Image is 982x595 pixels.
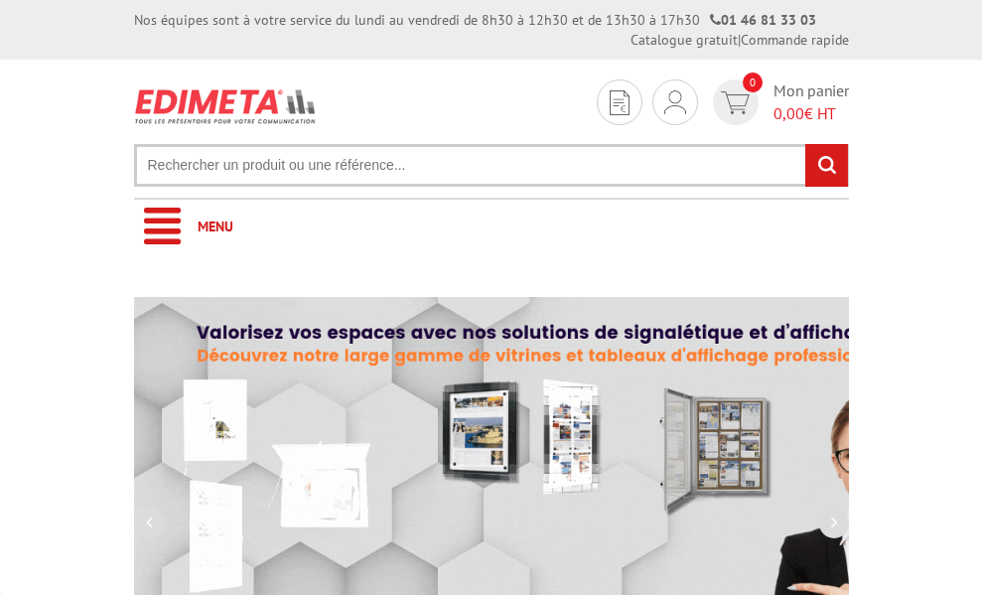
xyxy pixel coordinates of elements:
img: devis rapide [664,90,686,114]
img: devis rapide [721,91,750,114]
strong: 01 46 81 33 03 [710,11,816,29]
a: Commande rapide [741,31,849,49]
img: devis rapide [610,90,630,115]
a: devis rapide 0 Mon panier 0,00€ HT [708,79,849,125]
span: 0 [743,73,763,92]
span: 0,00 [773,103,804,123]
span: Mon panier [773,79,849,125]
input: rechercher [805,144,848,187]
span: Menu [198,218,233,235]
input: Rechercher un produit ou une référence... [134,144,849,187]
a: Menu [134,200,849,254]
div: Nos équipes sont à votre service du lundi au vendredi de 8h30 à 12h30 et de 13h30 à 17h30 [134,10,816,30]
div: | [631,30,849,50]
img: Présentoir, panneau, stand - Edimeta - PLV, affichage, mobilier bureau, entreprise [134,79,318,133]
span: € HT [773,102,849,125]
a: Catalogue gratuit [631,31,738,49]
